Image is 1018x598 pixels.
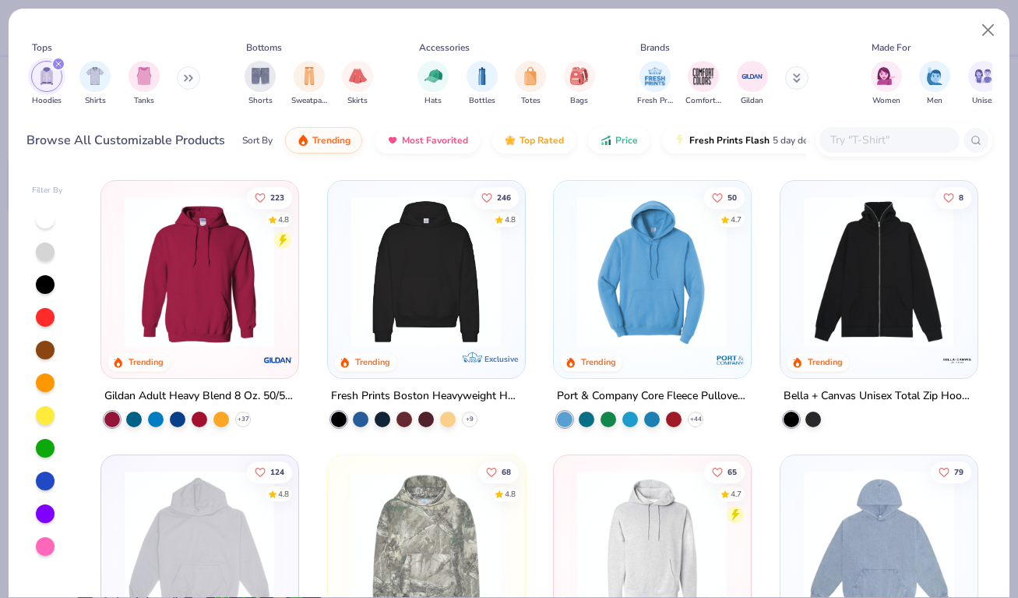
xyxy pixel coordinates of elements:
[588,127,650,154] button: Price
[245,61,276,107] div: filter for Shorts
[505,214,516,225] div: 4.8
[342,61,373,107] div: filter for Skirts
[662,127,842,154] button: Fresh Prints Flash5 day delivery
[248,95,273,107] span: Shorts
[38,67,55,85] img: Hoodies Image
[270,468,284,476] span: 124
[291,61,327,107] div: filter for Sweatpants
[872,41,911,55] div: Made For
[569,196,734,347] img: 1593a31c-dba5-4ff5-97bf-ef7c6ca295f9
[737,61,768,107] div: filter for Gildan
[941,344,972,375] img: Bella + Canvas logo
[509,196,674,347] img: d4a37e75-5f2b-4aef-9a6e-23330c63bbc0
[492,127,576,154] button: Top Rated
[704,461,745,483] button: Like
[85,95,106,107] span: Shirts
[522,67,539,85] img: Totes Image
[238,414,249,423] span: + 37
[104,386,295,405] div: Gildan Adult Heavy Blend 8 Oz. 50/50 Hooded Sweatshirt
[935,186,971,208] button: Like
[692,65,715,88] img: Comfort Colors Image
[502,468,511,476] span: 68
[637,95,673,107] span: Fresh Prints
[564,61,595,107] button: filter button
[972,95,995,107] span: Unisex
[331,386,522,405] div: Fresh Prints Boston Heavyweight Hoodie
[466,414,474,423] span: + 9
[727,193,737,201] span: 50
[474,186,519,208] button: Like
[640,41,670,55] div: Brands
[877,67,895,85] img: Women Image
[134,95,154,107] span: Tanks
[129,61,160,107] div: filter for Tanks
[262,344,294,375] img: Gildan logo
[931,461,971,483] button: Like
[484,353,517,363] span: Exclusive
[715,344,746,375] img: Port & Company logo
[954,468,963,476] span: 79
[417,61,449,107] div: filter for Hats
[474,67,491,85] img: Bottles Image
[871,61,902,107] button: filter button
[959,193,963,201] span: 8
[505,488,516,500] div: 4.8
[515,61,546,107] div: filter for Totes
[974,16,1003,45] button: Close
[478,461,519,483] button: Like
[570,67,587,85] img: Bags Image
[117,196,282,347] img: 01756b78-01f6-4cc6-8d8a-3c30c1a0c8ac
[291,95,327,107] span: Sweatpants
[467,61,498,107] div: filter for Bottles
[685,61,721,107] button: filter button
[278,214,289,225] div: 4.8
[297,134,309,147] img: trending.gif
[689,134,770,147] span: Fresh Prints Flash
[704,186,745,208] button: Like
[521,95,541,107] span: Totes
[32,185,63,196] div: Filter By
[246,41,282,55] div: Bottoms
[871,61,902,107] div: filter for Women
[129,61,160,107] button: filter button
[926,67,943,85] img: Men Image
[727,468,737,476] span: 65
[685,61,721,107] div: filter for Comfort Colors
[285,127,362,154] button: Trending
[343,196,509,347] img: 91acfc32-fd48-4d6b-bdad-a4c1a30ac3fc
[245,61,276,107] button: filter button
[784,386,974,405] div: Bella + Canvas Unisex Total Zip Hoodie
[637,61,673,107] div: filter for Fresh Prints
[685,95,721,107] span: Comfort Colors
[467,61,498,107] button: filter button
[919,61,950,107] div: filter for Men
[31,61,62,107] button: filter button
[301,67,318,85] img: Sweatpants Image
[615,134,638,147] span: Price
[419,41,470,55] div: Accessories
[26,131,225,150] div: Browse All Customizable Products
[741,65,764,88] img: Gildan Image
[564,61,595,107] div: filter for Bags
[291,61,327,107] button: filter button
[674,134,686,147] img: flash.gif
[386,134,399,147] img: most_fav.gif
[829,131,949,149] input: Try "T-Shirt"
[968,61,999,107] div: filter for Unisex
[927,95,942,107] span: Men
[247,186,292,208] button: Like
[773,132,830,150] span: 5 day delivery
[557,386,748,405] div: Port & Company Core Fleece Pullover Hooded Sweatshirt
[731,214,741,225] div: 4.7
[469,95,495,107] span: Bottles
[504,134,516,147] img: TopRated.gif
[31,61,62,107] div: filter for Hoodies
[32,95,62,107] span: Hoodies
[347,95,368,107] span: Skirts
[570,95,588,107] span: Bags
[690,414,702,423] span: + 44
[515,61,546,107] button: filter button
[424,67,442,85] img: Hats Image
[375,127,480,154] button: Most Favorited
[270,193,284,201] span: 223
